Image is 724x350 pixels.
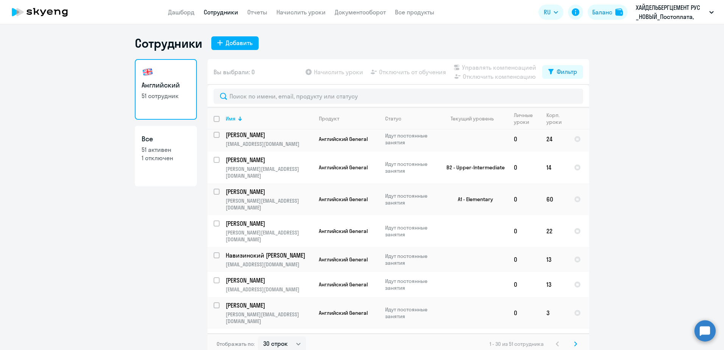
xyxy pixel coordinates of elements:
[226,251,312,259] a: Навизинский [PERSON_NAME]
[142,80,190,90] h3: Английский
[385,161,437,174] p: Идут постоянные занятия
[546,112,568,125] div: Корп. уроки
[490,341,544,347] span: 1 - 30 из 51 сотрудника
[395,8,434,16] a: Все продукты
[142,154,190,162] p: 1 отключен
[540,152,568,183] td: 14
[226,166,312,179] p: [PERSON_NAME][EMAIL_ADDRESS][DOMAIN_NAME]
[226,156,312,164] a: [PERSON_NAME]
[226,229,312,243] p: [PERSON_NAME][EMAIL_ADDRESS][DOMAIN_NAME]
[226,187,312,196] a: [PERSON_NAME]
[204,8,238,16] a: Сотрудники
[540,297,568,329] td: 3
[385,192,437,206] p: Идут постоянные занятия
[385,278,437,291] p: Идут постоянные занятия
[135,126,197,186] a: Все51 активен1 отключен
[437,183,508,215] td: A1 - Elementary
[226,219,312,228] a: [PERSON_NAME]
[226,115,312,122] div: Имя
[508,183,540,215] td: 0
[437,152,508,183] td: B2 - Upper-Intermediate
[540,215,568,247] td: 22
[319,281,368,288] span: Английский General
[540,127,568,152] td: 24
[546,112,562,125] div: Корп. уроки
[142,134,190,144] h3: Все
[135,59,197,120] a: Английский51 сотрудник
[226,333,311,341] p: [PERSON_NAME]
[214,89,583,104] input: Поиск по имени, email, продукту или статусу
[592,8,612,17] div: Баланс
[226,197,312,211] p: [PERSON_NAME][EMAIL_ADDRESS][DOMAIN_NAME]
[226,156,311,164] p: [PERSON_NAME]
[319,115,339,122] div: Продукт
[538,5,563,20] button: RU
[211,36,259,50] button: Добавить
[226,131,312,139] a: [PERSON_NAME]
[226,141,312,147] p: [EMAIL_ADDRESS][DOMAIN_NAME]
[226,276,312,284] a: [PERSON_NAME]
[451,115,494,122] div: Текущий уровень
[514,112,533,125] div: Личные уроки
[385,224,437,238] p: Идут постоянные занятия
[508,127,540,152] td: 0
[319,164,368,171] span: Английский General
[276,8,326,16] a: Начислить уроки
[319,115,379,122] div: Продукт
[385,132,437,146] p: Идут постоянные занятия
[226,219,311,228] p: [PERSON_NAME]
[319,196,368,203] span: Английский General
[540,183,568,215] td: 60
[319,228,368,234] span: Английский General
[514,112,540,125] div: Личные уроки
[335,8,386,16] a: Документооборот
[226,301,311,309] p: [PERSON_NAME]
[135,36,202,51] h1: Сотрудники
[214,67,255,77] span: Вы выбрали: 0
[632,3,718,21] button: ХАЙДЕЛЬБЕРГЦЕМЕНТ РУС _НОВЫЙ_Постоплата, ХАЙДЕЛЬБЕРГЦЕМЕНТ РУС, ООО
[544,8,551,17] span: RU
[588,5,627,20] button: Балансbalance
[226,261,312,268] p: [EMAIL_ADDRESS][DOMAIN_NAME]
[557,67,577,76] div: Фильтр
[508,215,540,247] td: 0
[226,115,236,122] div: Имя
[168,8,195,16] a: Дашборд
[508,247,540,272] td: 0
[319,309,368,316] span: Английский General
[508,297,540,329] td: 0
[385,306,437,320] p: Идут постоянные занятия
[508,152,540,183] td: 0
[142,145,190,154] p: 51 активен
[542,65,583,79] button: Фильтр
[226,286,312,293] p: [EMAIL_ADDRESS][DOMAIN_NAME]
[217,341,255,347] span: Отображать по:
[142,66,154,78] img: english
[226,301,312,309] a: [PERSON_NAME]
[615,8,623,16] img: balance
[540,247,568,272] td: 13
[226,38,253,47] div: Добавить
[226,187,311,196] p: [PERSON_NAME]
[142,92,190,100] p: 51 сотрудник
[226,276,311,284] p: [PERSON_NAME]
[385,253,437,266] p: Идут постоянные занятия
[636,3,706,21] p: ХАЙДЕЛЬБЕРГЦЕМЕНТ РУС _НОВЫЙ_Постоплата, ХАЙДЕЛЬБЕРГЦЕМЕНТ РУС, ООО
[319,256,368,263] span: Английский General
[226,251,311,259] p: Навизинский [PERSON_NAME]
[226,333,312,341] a: [PERSON_NAME]
[540,272,568,297] td: 13
[247,8,267,16] a: Отчеты
[385,115,401,122] div: Статус
[226,311,312,325] p: [PERSON_NAME][EMAIL_ADDRESS][DOMAIN_NAME]
[319,136,368,142] span: Английский General
[226,131,311,139] p: [PERSON_NAME]
[443,115,507,122] div: Текущий уровень
[385,115,437,122] div: Статус
[508,272,540,297] td: 0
